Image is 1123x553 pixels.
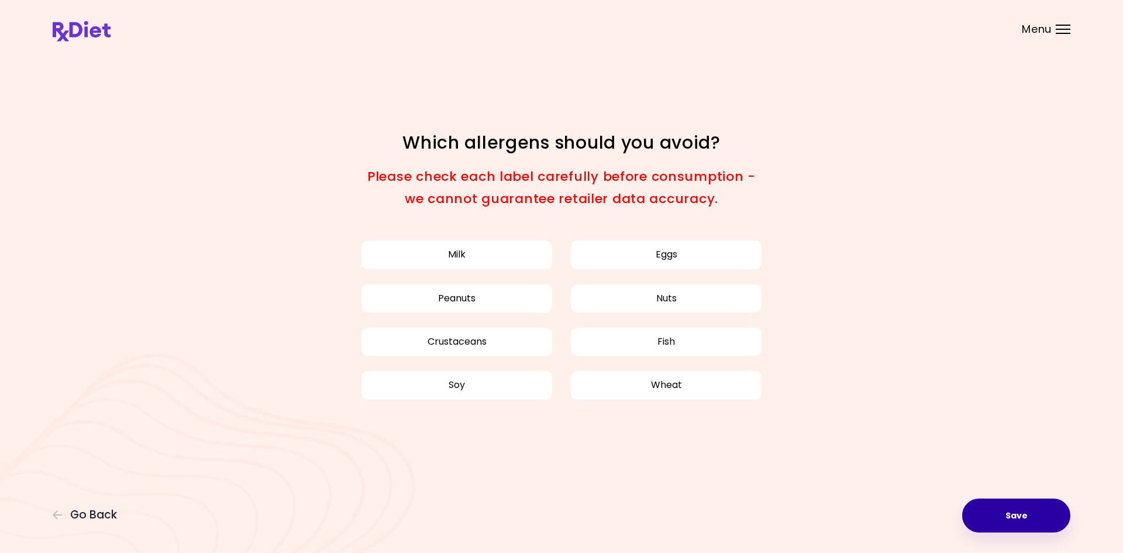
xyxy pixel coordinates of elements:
[570,284,762,313] button: Nuts
[361,284,553,313] button: Peanuts
[962,499,1070,533] button: Save
[53,509,123,521] button: Go Back
[367,167,756,207] span: Please check each label carefully before consumption - we cannot guarantee retailer data accuracy.
[570,240,762,269] button: Eggs
[70,509,117,521] span: Go Back
[1022,24,1052,35] span: Menu
[357,131,766,154] h1: Which allergens should you avoid?
[570,370,762,400] button: Wheat
[53,21,111,42] img: RxDiet
[361,327,553,356] button: Crustaceans
[361,370,553,400] button: Soy
[570,327,762,356] button: Fish
[361,240,553,269] button: Milk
